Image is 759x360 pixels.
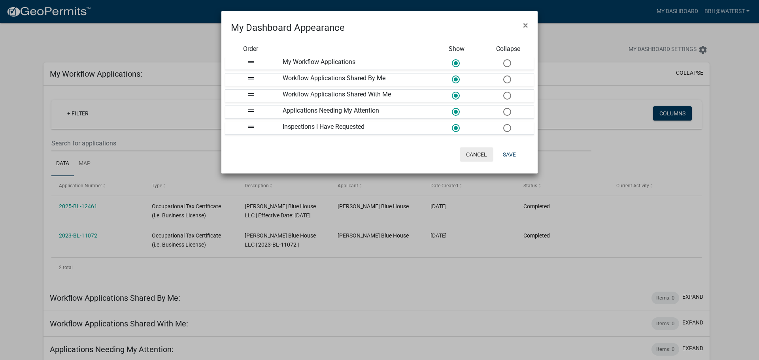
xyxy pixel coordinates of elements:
[497,147,522,162] button: Save
[460,147,493,162] button: Cancel
[517,14,534,36] button: Close
[246,74,256,83] i: drag_handle
[483,44,534,54] div: Collapse
[246,90,256,99] i: drag_handle
[246,122,256,132] i: drag_handle
[225,44,276,54] div: Order
[523,20,528,31] span: ×
[277,74,431,86] div: Workflow Applications Shared By Me
[277,122,431,134] div: Inspections I Have Requested
[231,21,345,35] h4: My Dashboard Appearance
[431,44,482,54] div: Show
[246,106,256,115] i: drag_handle
[277,90,431,102] div: Workflow Applications Shared With Me
[246,57,256,67] i: drag_handle
[277,57,431,70] div: My Workflow Applications
[277,106,431,118] div: Applications Needing My Attention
